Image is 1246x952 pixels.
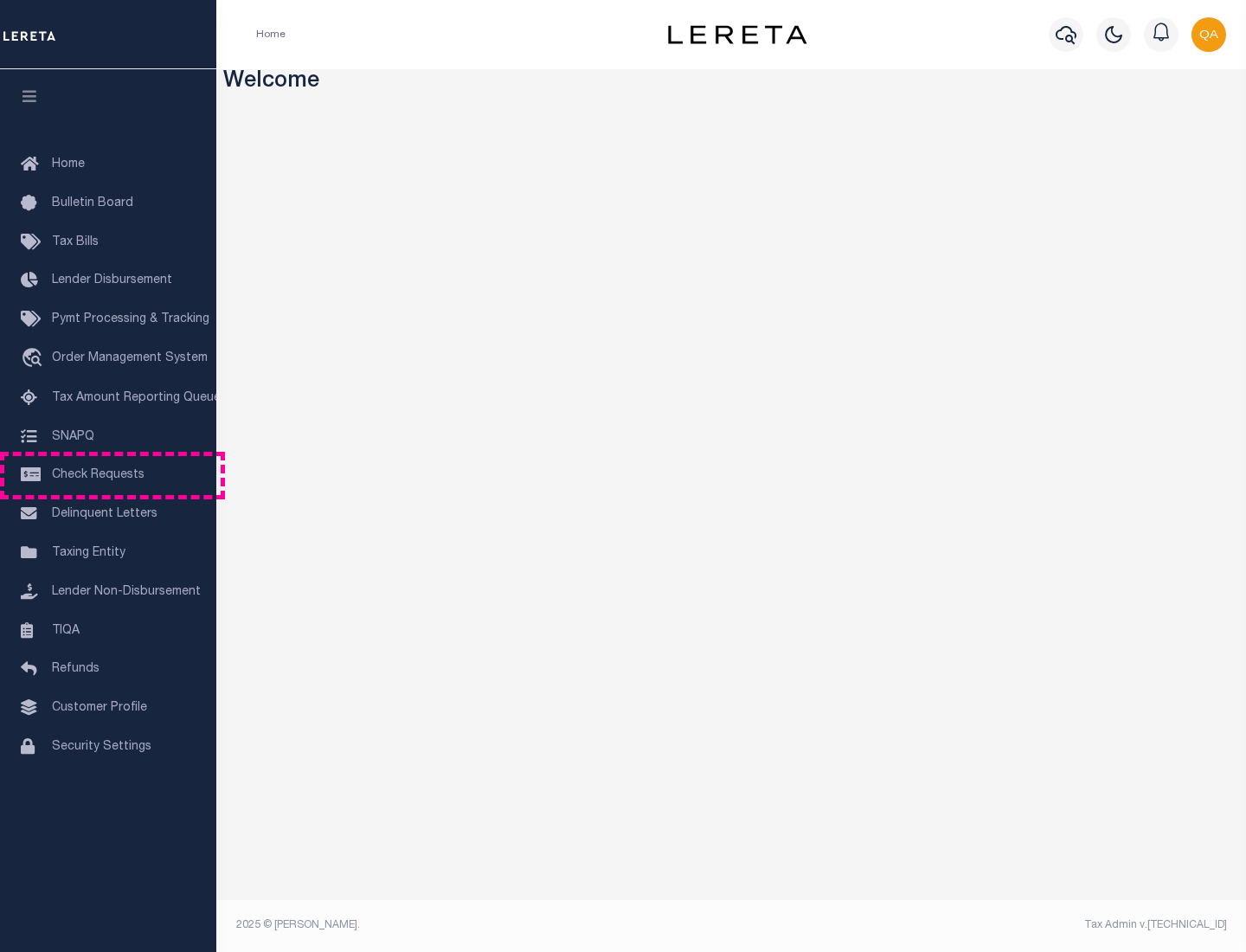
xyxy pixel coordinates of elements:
[52,469,145,481] span: Check Requests
[1191,17,1226,52] img: svg+xml;base64,PHN2ZyB4bWxucz0iaHR0cDovL3d3dy53My5vcmcvMjAwMC9zdmciIHBvaW50ZXItZXZlbnRzPSJub25lIi...
[52,702,147,714] span: Customer Profile
[223,69,1240,96] h3: Welcome
[668,25,806,44] img: logo-dark.svg
[52,197,133,209] span: Bulletin Board
[52,430,94,442] span: SNAPQ
[52,274,172,286] span: Lender Disbursement
[744,917,1227,933] div: Tax Admin v.[TECHNICAL_ID]
[52,547,125,559] span: Taxing Entity
[52,352,208,364] span: Order Management System
[52,663,100,675] span: Refunds
[52,586,201,598] span: Lender Non-Disbursement
[52,158,85,170] span: Home
[21,348,48,370] i: travel_explore
[52,236,99,248] span: Tax Bills
[223,917,732,933] div: 2025 © [PERSON_NAME].
[52,741,151,753] span: Security Settings
[256,27,286,42] li: Home
[52,508,157,520] span: Delinquent Letters
[52,313,209,325] span: Pymt Processing & Tracking
[52,392,221,404] span: Tax Amount Reporting Queue
[52,624,80,636] span: TIQA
